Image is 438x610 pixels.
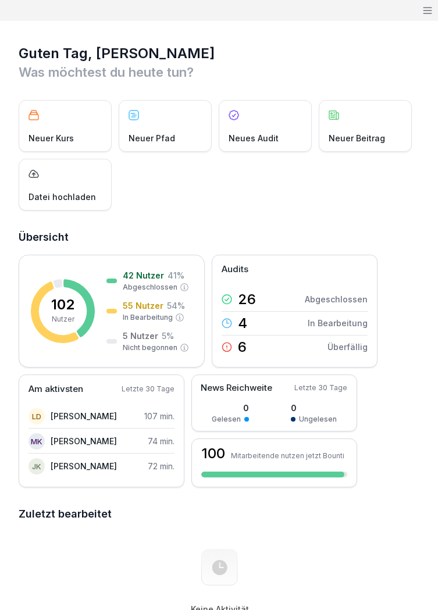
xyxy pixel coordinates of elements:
[148,435,175,447] p: 74 min.
[29,458,45,475] div: JK
[167,299,185,312] p: 54 %
[51,460,117,472] p: [PERSON_NAME]
[122,384,175,394] p: Letzte 30 Tage
[52,314,74,324] p: Nutzer
[19,229,421,245] h2: Übersicht
[148,460,175,472] p: 72 min.
[51,410,117,422] p: [PERSON_NAME]
[29,433,45,450] div: MK
[29,132,74,144] p: Neuer Kurs
[168,269,184,281] p: 41 %
[29,383,83,396] p: Am aktivsten
[212,402,249,414] p: 0
[212,414,241,424] p: Gelesen
[51,435,117,447] p: [PERSON_NAME]
[162,330,174,342] p: 5 %
[123,330,158,342] p: 5 Nutzer
[231,451,344,460] p: Mitarbeitende nutzen jetzt Bounti
[291,402,337,414] p: 0
[299,414,337,424] p: Ungelesen
[201,447,225,461] h3: 100
[238,340,247,354] p: 6
[29,191,96,203] p: Datei hochladen
[19,44,421,63] h1: Guten Tag, [PERSON_NAME]
[123,299,163,312] p: 55 Nutzer
[123,343,177,353] p: Nicht begonnen
[329,132,385,144] p: Neuer Beitrag
[308,317,368,329] p: In Bearbeitung
[129,132,175,144] p: Neuer Pfad
[229,132,279,144] p: Neues Audit
[123,269,164,281] p: 42 Nutzer
[201,381,272,395] p: News Reichweite
[222,263,248,276] p: Audits
[238,316,247,330] p: 4
[305,293,368,305] p: Abgeschlossen
[144,410,175,422] p: 107 min.
[294,383,347,393] p: Letzte 30 Tage
[123,312,173,323] p: In Bearbeitung
[19,63,421,81] p: Was möchtest du heute tun?
[327,341,368,353] p: Überfällig
[29,408,45,424] div: LD
[19,506,421,522] h2: Zuletzt bearbeitet
[51,298,74,312] p: 102
[238,292,256,306] p: 26
[123,282,177,292] p: Abgeschlossen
